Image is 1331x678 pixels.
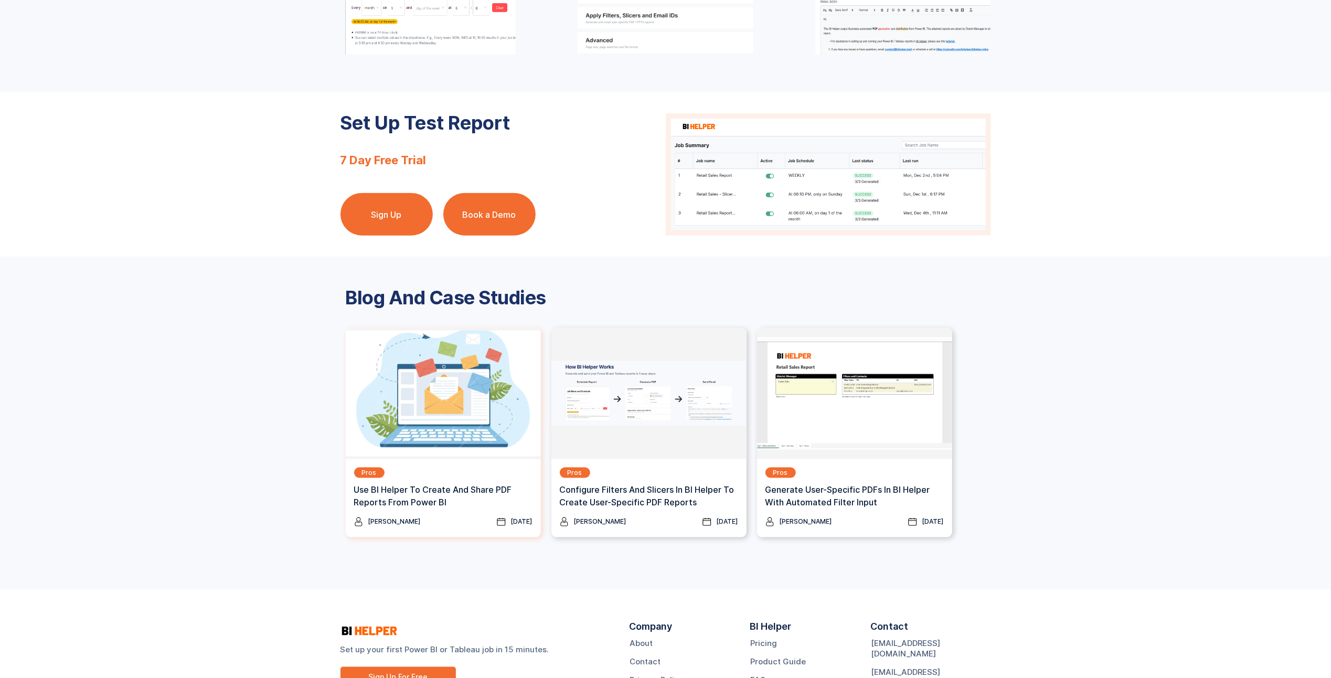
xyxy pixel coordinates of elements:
[560,483,738,508] h3: Configure Filters And Slicers In BI Helper To Create User-Specific PDF Reports
[346,288,986,307] h3: Blog And Case Studies
[340,644,609,655] strong: Set up your first Power BI or Tableau job in 15 minutes.
[551,328,747,537] a: ProsConfigure Filters And Slicers In BI Helper To Create User-Specific PDF Reports[PERSON_NAME][D...
[773,468,788,478] div: Pros
[443,193,536,236] a: Book a Demo
[765,483,944,508] h3: Generate User-specific PDFs In BI Helper with Automated Filter Input
[750,621,791,638] div: BI Helper
[922,516,944,527] div: [DATE]
[750,656,806,667] a: Product Guide
[630,638,653,649] a: About
[340,625,398,637] img: logo
[354,483,533,508] h3: Use BI Helper To Create And Share PDF Reports From Power BI
[870,621,908,638] div: Contact
[511,516,533,527] div: [DATE]
[630,656,661,667] a: Contact
[346,328,541,537] a: ProsUse BI Helper To Create And Share PDF Reports From Power BI[PERSON_NAME][DATE]
[574,516,626,527] div: [PERSON_NAME]
[757,328,952,537] a: ProsGenerate User-specific PDFs In BI Helper with Automated Filter Input[PERSON_NAME][DATE]
[340,155,666,193] div: 7 Day Free Trial
[717,516,738,527] div: [DATE]
[750,638,777,649] a: Pricing
[630,621,673,638] div: Company
[568,468,582,478] div: Pros
[871,638,991,659] a: [EMAIL_ADDRESS][DOMAIN_NAME]
[362,468,377,478] div: Pros
[780,516,832,527] div: [PERSON_NAME]
[368,516,421,527] div: [PERSON_NAME]
[340,193,433,236] a: Sign Up
[340,113,666,155] h3: Set Up Test Report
